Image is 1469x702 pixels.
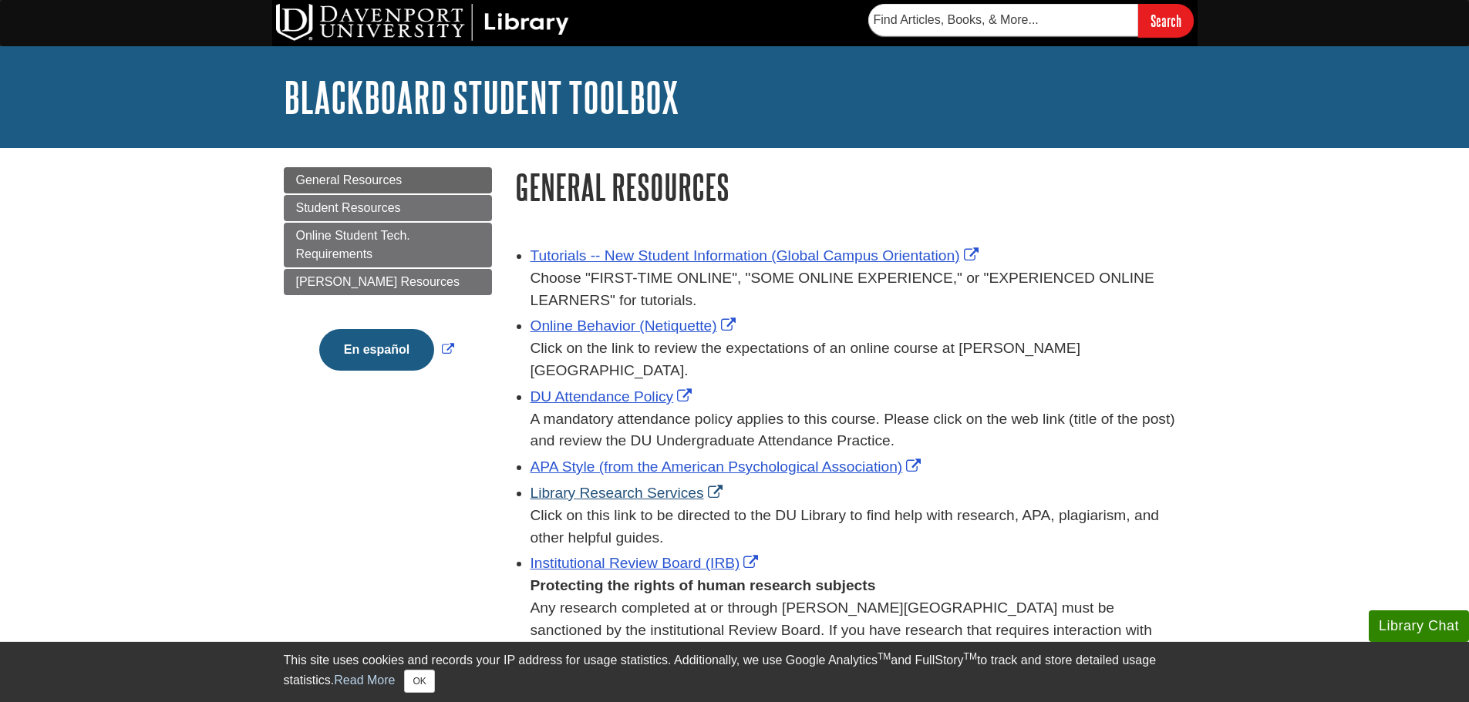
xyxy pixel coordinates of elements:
a: Link opens in new window [531,458,925,475]
span: General Resources [296,173,403,186]
a: [PERSON_NAME] Resources [284,269,492,295]
a: Link opens in new window [531,247,982,264]
span: [PERSON_NAME] Resources [296,275,460,288]
a: Link opens in new window [315,343,458,356]
div: Choose "FIRST-TIME ONLINE", "SOME ONLINE EXPERIENCE," or "EXPERIENCED ONLINE LEARNERS" for tutori... [531,267,1186,312]
a: General Resources [284,167,492,193]
div: Guide Page Menu [284,167,492,397]
button: Close [404,670,434,693]
a: Link opens in new window [531,317,740,334]
a: Link opens in new window [531,555,763,571]
a: Online Student Tech. Requirements [284,223,492,267]
img: DU Library [276,4,569,41]
a: Link opens in new window [531,485,726,501]
input: Search [1138,4,1194,37]
button: Library Chat [1369,610,1469,642]
sup: TM [878,651,891,662]
form: Searches DU Library's articles, books, and more [868,4,1194,37]
span: Online Student Tech. Requirements [296,229,410,260]
a: Read More [334,673,395,687]
sup: TM [964,651,977,662]
div: Click on the link to review the expectations of an online course at [PERSON_NAME][GEOGRAPHIC_DATA]. [531,338,1186,382]
input: Find Articles, Books, & More... [868,4,1138,36]
a: Link opens in new window [531,388,696,405]
div: This site uses cookies and records your IP address for usage statistics. Additionally, we use Goo... [284,651,1186,693]
a: Student Resources [284,195,492,221]
span: Student Resources [296,201,401,214]
div: A mandatory attendance policy applies to this course. Please click on the web link (title of the ... [531,408,1186,453]
a: Blackboard Student Toolbox [284,73,679,121]
button: En español [319,329,434,371]
h1: General Resources [515,167,1186,207]
div: Click on this link to be directed to the DU Library to find help with research, APA, plagiarism, ... [531,505,1186,549]
div: Any research completed at or through [PERSON_NAME][GEOGRAPHIC_DATA] must be sanctioned by the ins... [531,575,1186,686]
strong: Protecting the rights of human research subjects [531,577,876,593]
